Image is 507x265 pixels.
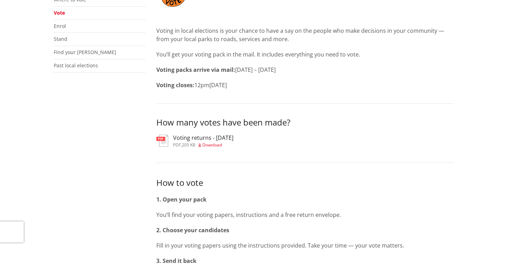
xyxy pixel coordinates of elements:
[156,241,454,250] p: Fill in your voting papers using the instructions provided. Take your time — your vote matters.
[173,142,181,148] span: pdf
[156,50,454,59] p: You’ll get your voting pack in the mail. It includes everything you need to vote.
[54,49,116,55] a: Find your [PERSON_NAME]
[156,135,233,147] a: Voting returns - [DATE] pdf,205 KB Download
[156,118,454,128] h3: How many votes have been made?
[202,142,222,148] span: Download
[156,81,194,89] strong: Voting closes:
[54,62,98,69] a: Past local elections
[182,142,195,148] span: 205 KB
[156,26,454,43] p: Voting in local elections is your chance to have a say on the people who make decisions in your c...
[173,143,233,147] div: ,
[54,23,66,29] a: Enrol
[156,66,454,74] p: [DATE] – [DATE]
[156,135,168,147] img: document-pdf.svg
[173,135,233,141] h3: Voting returns - [DATE]
[156,196,207,203] strong: 1. Open your pack
[54,9,65,16] a: Vote
[156,177,454,188] h3: How to vote
[475,236,500,261] iframe: Messenger Launcher
[156,66,235,74] strong: Voting packs arrive via mail:
[156,257,196,265] strong: 3. Send it back
[156,226,229,234] strong: 2. Choose your candidates
[156,211,341,219] span: You’ll find your voting papers, instructions and a free return envelope.
[54,36,67,42] a: Stand
[194,81,227,89] span: 12pm[DATE]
